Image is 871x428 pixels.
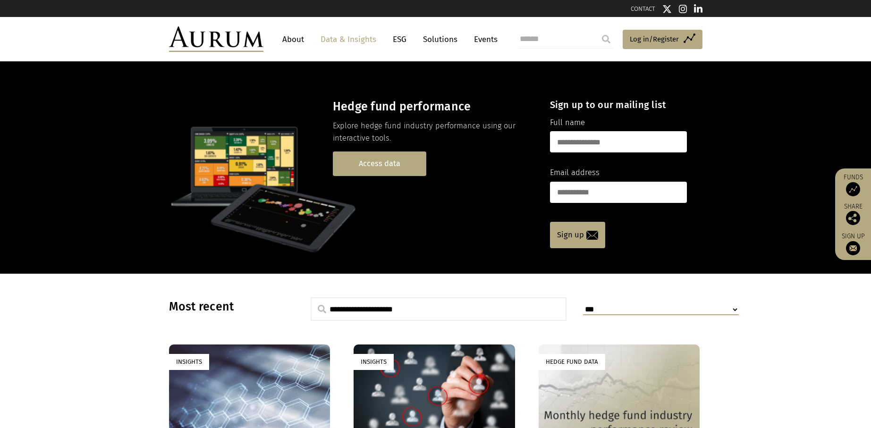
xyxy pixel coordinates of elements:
img: Aurum [169,26,263,52]
label: Email address [550,167,600,179]
p: Explore hedge fund industry performance using our interactive tools. [333,120,533,145]
h3: Most recent [169,300,287,314]
label: Full name [550,117,585,129]
img: search.svg [318,305,326,313]
a: Solutions [418,31,462,48]
input: Submit [597,30,616,49]
a: Access data [333,151,426,176]
h3: Hedge fund performance [333,100,533,114]
a: CONTACT [631,5,655,12]
img: Share this post [846,211,860,225]
h4: Sign up to our mailing list [550,99,687,110]
img: email-icon [586,231,598,240]
a: Sign up [840,232,866,255]
a: Funds [840,173,866,196]
img: Twitter icon [662,4,672,14]
div: Insights [169,354,209,369]
a: Log in/Register [623,30,702,50]
div: Insights [354,354,394,369]
div: Share [840,203,866,225]
a: Data & Insights [316,31,381,48]
a: ESG [388,31,411,48]
span: Log in/Register [630,34,679,45]
img: Access Funds [846,182,860,196]
a: About [278,31,309,48]
img: Linkedin icon [694,4,702,14]
a: Sign up [550,222,605,248]
div: Hedge Fund Data [539,354,605,369]
a: Events [469,31,498,48]
img: Instagram icon [679,4,687,14]
img: Sign up to our newsletter [846,241,860,255]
